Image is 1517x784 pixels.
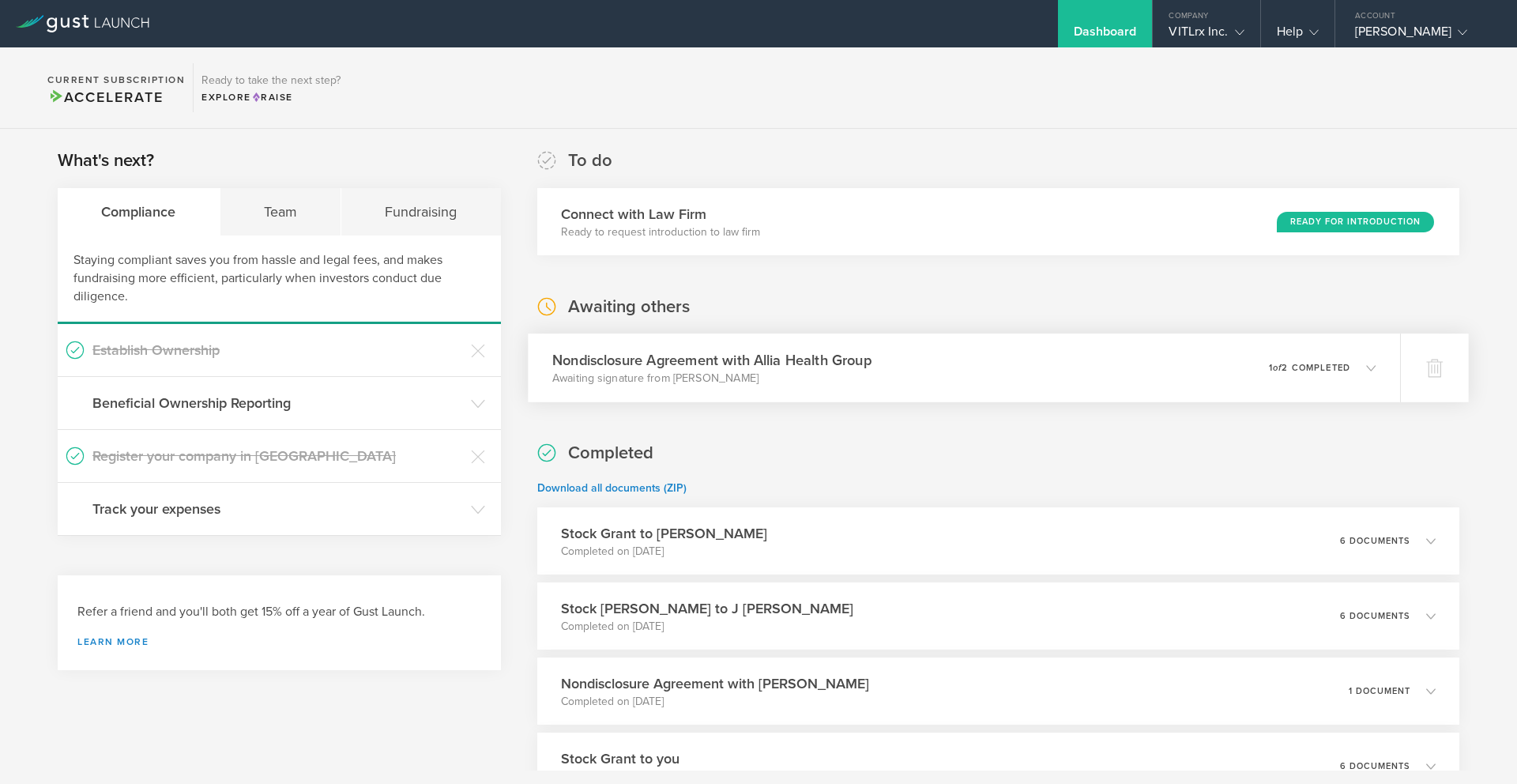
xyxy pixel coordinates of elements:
[92,340,463,360] h3: Establish Ownership
[58,188,220,236] div: Compliance
[77,637,481,646] a: Learn more
[552,371,871,386] p: Awaiting signature from [PERSON_NAME]
[561,619,853,635] p: Completed on [DATE]
[1277,24,1319,47] div: Help
[92,446,463,466] h3: Register your company in [GEOGRAPHIC_DATA]
[193,63,348,112] div: Ready to take the next step?ExploreRaise
[561,694,869,710] p: Completed on [DATE]
[1340,612,1410,620] p: 6 documents
[568,442,653,465] h2: Completed
[561,673,869,694] h3: Nondisclosure Agreement with [PERSON_NAME]
[568,296,690,318] h2: Awaiting others
[1074,24,1137,47] div: Dashboard
[561,544,767,560] p: Completed on [DATE]
[77,603,481,621] h3: Refer a friend and you'll both get 15% off a year of Gust Launch.
[92,499,463,519] h3: Track your expenses
[561,204,760,224] h3: Connect with Law Firm
[220,188,342,236] div: Team
[561,748,679,769] h3: Stock Grant to you
[58,236,501,324] div: Staying compliant saves you from hassle and legal fees, and makes fundraising more efficient, par...
[47,75,185,85] h2: Current Subscription
[1340,762,1410,771] p: 6 documents
[1349,687,1410,695] p: 1 document
[47,89,163,106] span: Accelerate
[341,188,501,236] div: Fundraising
[1355,24,1489,47] div: [PERSON_NAME]
[561,224,760,240] p: Ready to request introduction to law firm
[251,92,293,103] span: Raise
[568,149,612,172] h2: To do
[561,523,767,544] h3: Stock Grant to [PERSON_NAME]
[537,481,687,495] a: Download all documents (ZIP)
[92,393,463,413] h3: Beneficial Ownership Reporting
[1169,24,1244,47] div: VITLrx Inc.
[58,149,154,172] h2: What's next?
[201,75,341,86] h3: Ready to take the next step?
[1269,364,1350,372] p: 1 2 completed
[561,598,853,619] h3: Stock [PERSON_NAME] to J [PERSON_NAME]
[552,349,871,371] h3: Nondisclosure Agreement with Allia Health Group
[1277,212,1434,232] div: Ready for Introduction
[1273,363,1282,373] em: of
[1340,537,1410,545] p: 6 documents
[537,188,1459,255] div: Connect with Law FirmReady to request introduction to law firmReady for Introduction
[201,90,341,104] div: Explore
